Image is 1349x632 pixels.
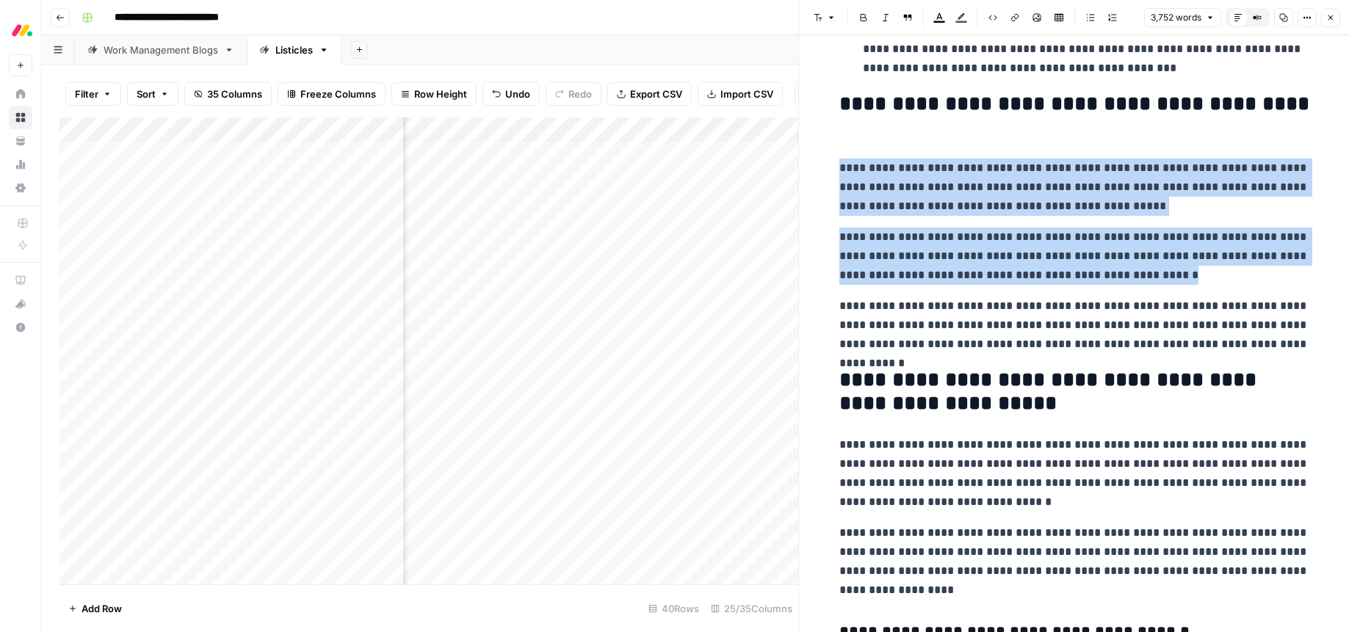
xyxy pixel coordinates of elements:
[698,82,783,106] button: Import CSV
[278,82,386,106] button: Freeze Columns
[9,129,32,153] a: Your Data
[104,43,218,57] div: Work Management Blogs
[9,176,32,200] a: Settings
[9,269,32,292] a: AirOps Academy
[275,43,313,57] div: Listicles
[607,82,692,106] button: Export CSV
[568,87,592,101] span: Redo
[9,17,35,43] img: Monday.com Logo
[247,35,341,65] a: Listicles
[9,106,32,129] a: Browse
[482,82,540,106] button: Undo
[137,87,156,101] span: Sort
[505,87,530,101] span: Undo
[300,87,376,101] span: Freeze Columns
[65,82,121,106] button: Filter
[1151,11,1201,24] span: 3,752 words
[720,87,773,101] span: Import CSV
[75,35,247,65] a: Work Management Blogs
[9,292,32,316] button: What's new?
[75,87,98,101] span: Filter
[705,597,798,620] div: 25/35 Columns
[414,87,467,101] span: Row Height
[546,82,601,106] button: Redo
[643,597,705,620] div: 40 Rows
[391,82,477,106] button: Row Height
[184,82,272,106] button: 35 Columns
[207,87,262,101] span: 35 Columns
[10,293,32,315] div: What's new?
[9,12,32,48] button: Workspace: Monday.com
[82,601,122,616] span: Add Row
[630,87,682,101] span: Export CSV
[59,597,131,620] button: Add Row
[9,316,32,339] button: Help + Support
[9,153,32,176] a: Usage
[9,82,32,106] a: Home
[1144,8,1221,27] button: 3,752 words
[127,82,178,106] button: Sort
